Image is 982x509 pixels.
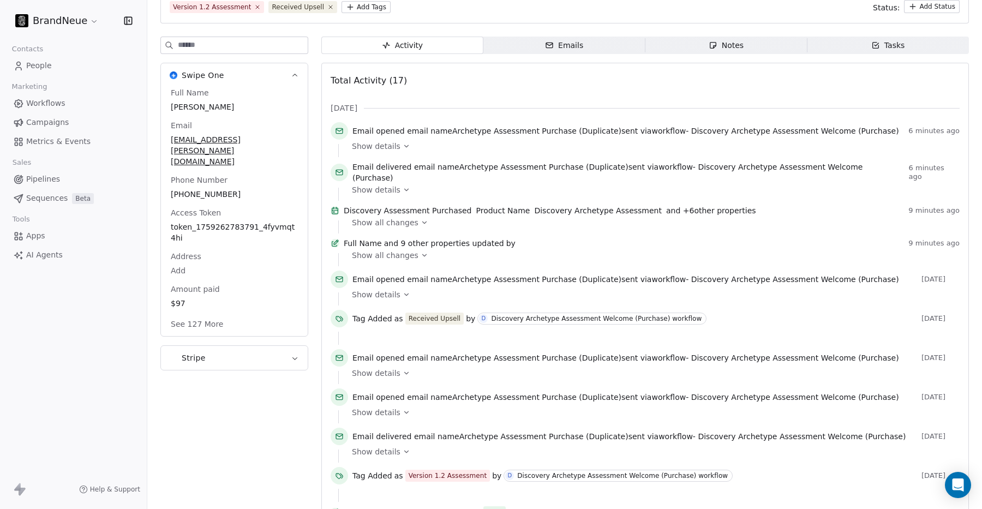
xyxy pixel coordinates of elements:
span: Discovery Archetype Assessment Welcome (Purchase) [691,354,899,362]
span: Discovery Archetype Assessment Welcome (Purchase) [691,275,899,284]
button: See 127 More [164,314,230,334]
span: 6 minutes ago [909,164,960,181]
div: Open Intercom Messenger [945,472,971,498]
div: Notes [709,40,744,51]
span: Amount paid [169,284,222,295]
span: Archetype Assessment Purchase (Duplicate) [452,275,621,284]
span: Show details [352,368,400,379]
span: email name sent via workflow - [352,161,905,183]
span: $97 [171,298,298,309]
span: Marketing [7,79,52,95]
span: [DATE] [921,471,960,480]
button: Add Tags [342,1,391,13]
button: BrandNeue [13,11,101,30]
span: Address [169,251,203,262]
a: Help & Support [79,485,140,494]
span: email name sent via workflow - [352,392,899,403]
a: Show all changes [352,217,952,228]
span: email name sent via workflow - [352,274,899,285]
a: Workflows [9,94,138,112]
a: Show details [352,446,952,457]
span: Total Activity (17) [331,75,407,86]
button: Swipe OneSwipe One [161,63,308,87]
div: Tasks [871,40,905,51]
a: Show details [352,184,952,195]
span: Stripe [182,352,206,363]
span: Archetype Assessment Purchase (Duplicate) [459,163,628,171]
span: email name sent via workflow - [352,431,906,442]
span: as [394,470,403,481]
span: Access Token [169,207,223,218]
span: Discovery Archetype Assessment Welcome (Purchase) [691,127,899,135]
span: Sequences [26,193,68,204]
span: [PERSON_NAME] [171,101,298,112]
span: Email opened [352,275,405,284]
span: Discovery Archetype Assessment Welcome (Purchase) [691,393,899,402]
span: Show details [352,184,400,195]
a: Show details [352,289,952,300]
span: Beta [72,193,94,204]
span: People [26,60,52,71]
span: Archetype Assessment Purchase (Duplicate) [452,354,621,362]
a: Show all changes [352,250,952,261]
span: [EMAIL_ADDRESS][PERSON_NAME][DOMAIN_NAME] [171,134,298,167]
span: Email delivered [352,163,411,171]
span: Tools [8,211,34,227]
span: Show details [352,446,400,457]
img: BrandNeue_AppIcon.png [15,14,28,27]
div: Emails [545,40,583,51]
span: Show all changes [352,250,418,261]
span: [DATE] [921,432,960,441]
span: Discovery Assessment Purchased [344,205,472,216]
span: Show details [352,141,400,152]
div: Received Upsell [409,314,461,324]
div: Version 1.2 Assessment [409,471,487,481]
span: by [492,470,501,481]
span: Archetype Assessment Purchase (Duplicate) [459,432,628,441]
div: D [482,314,486,323]
span: and 9 other properties updated [384,238,504,249]
span: as [394,313,403,324]
span: Tag Added [352,313,392,324]
span: by [506,238,516,249]
span: AI Agents [26,249,63,261]
span: Full Name [169,87,211,98]
span: Archetype Assessment Purchase (Duplicate) [452,393,621,402]
a: Pipelines [9,170,138,188]
span: [PHONE_NUMBER] [171,189,298,200]
span: Full Name [344,238,382,249]
span: Sales [8,154,36,171]
span: Show details [352,289,400,300]
span: Archetype Assessment Purchase (Duplicate) [452,127,621,135]
div: Received Upsell [272,2,324,12]
img: Swipe One [170,71,177,79]
div: D [507,471,512,480]
a: Show details [352,407,952,418]
span: Contacts [7,41,48,57]
div: Discovery Archetype Assessment Welcome (Purchase) workflow [491,315,702,322]
span: 6 minutes ago [908,127,960,135]
span: [DATE] [921,275,960,284]
a: SequencesBeta [9,189,138,207]
span: Email opened [352,393,405,402]
span: 9 minutes ago [908,239,960,248]
span: Help & Support [90,485,140,494]
span: Discovery Archetype Assessment [534,205,662,216]
span: Campaigns [26,117,69,128]
a: Show details [352,141,952,152]
span: Discovery Archetype Assessment Welcome (Purchase) [698,432,906,441]
span: token_1759262783791_4fyvmqt4hi [171,221,298,243]
span: Product Name [476,205,530,216]
a: People [9,57,138,75]
span: Email opened [352,354,405,362]
span: Swipe One [182,70,224,81]
span: 9 minutes ago [908,206,960,215]
span: [DATE] [921,393,960,402]
span: [DATE] [921,354,960,362]
span: Email opened [352,127,405,135]
span: by [466,313,475,324]
span: Status: [873,2,900,13]
span: Workflows [26,98,65,109]
span: [DATE] [331,103,357,113]
span: and + 6 other properties [666,205,756,216]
